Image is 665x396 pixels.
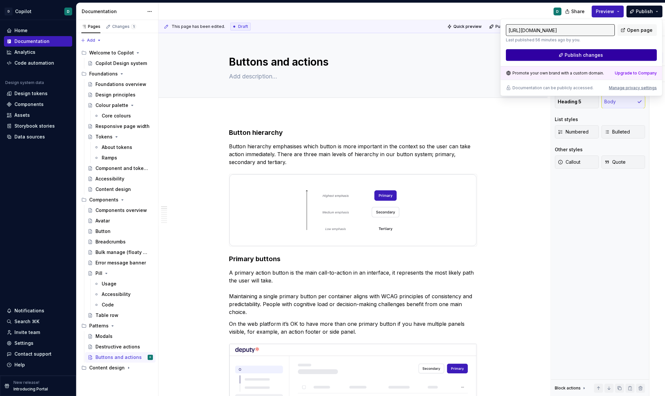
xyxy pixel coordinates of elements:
[555,156,599,169] button: Callout
[601,156,645,169] button: Quote
[95,102,128,109] div: Colour palette
[79,363,156,373] div: Content design
[91,153,156,163] a: Ramps
[95,176,124,182] div: Accessibility
[85,352,156,363] a: Buttons and actionsD
[4,316,72,327] button: Search ⌘K
[4,36,72,47] a: Documentation
[81,24,100,29] div: Pages
[562,6,589,17] button: Share
[229,129,283,136] strong: Button hierarchy
[85,163,156,174] a: Component and token lifecycle
[95,228,111,235] div: Button
[609,85,657,91] button: Manage privacy settings
[555,384,587,393] div: Block actions
[453,24,482,29] span: Quick preview
[150,354,151,361] div: D
[89,71,118,77] div: Foundations
[79,48,156,58] div: Welcome to Copilot
[95,165,150,172] div: Component and token lifecycle
[85,268,156,279] a: Pill
[558,159,580,165] span: Callout
[89,365,125,371] div: Content design
[85,90,156,100] a: Design principles
[95,207,147,214] div: Components overview
[95,260,146,266] div: Error message banner
[91,111,156,121] a: Core colours
[79,48,156,373] div: Page tree
[14,38,50,45] div: Documentation
[172,24,225,29] span: This page has been edited.
[555,125,599,138] button: Numbered
[95,354,142,361] div: Buttons and actions
[82,8,144,15] div: Documentation
[4,88,72,99] a: Design tokens
[112,24,136,29] div: Changes
[102,302,114,308] div: Code
[89,323,109,329] div: Patterns
[4,47,72,57] a: Analytics
[91,289,156,300] a: Accessibility
[596,8,614,15] span: Preview
[615,71,657,76] div: Upgrade to Company
[14,90,48,97] div: Design tokens
[13,386,48,392] p: Introducing Portal
[445,22,485,31] button: Quick preview
[85,174,156,184] a: Accessibility
[85,258,156,268] a: Error message banner
[95,239,126,245] div: Breadcrumbs
[85,247,156,258] a: Bulk manage (floaty boi)
[506,49,657,61] button: Publish changes
[102,291,131,298] div: Accessibility
[1,4,75,18] button: DCopilotD
[14,27,28,34] div: Home
[79,321,156,331] div: Patterns
[617,24,657,36] a: Open page
[85,58,156,69] a: Copilot Design system
[85,132,156,142] a: Tokens
[4,99,72,110] a: Components
[4,327,72,338] a: Invite team
[85,226,156,237] a: Button
[95,186,131,193] div: Content design
[229,269,477,316] p: A primary action button is the main call-to-action in an interface, it represents the most likely...
[626,6,662,17] button: Publish
[627,27,653,33] span: Open page
[87,38,95,43] span: Add
[14,318,39,325] div: Search ⌘K
[571,8,585,15] span: Share
[102,155,117,161] div: Ramps
[85,342,156,352] a: Destructive actions
[238,24,248,29] span: Draft
[558,129,589,135] span: Numbered
[636,8,653,15] span: Publish
[79,195,156,205] div: Components
[506,37,615,43] p: Last published 56 minutes ago by you.
[229,255,281,263] strong: Primary buttons
[91,142,156,153] a: About tokens
[4,58,72,68] a: Code automation
[91,279,156,289] a: Usage
[85,79,156,90] a: Foundations overview
[95,333,113,340] div: Modals
[556,9,559,14] div: D
[512,85,593,91] p: Documentation can be publicly accessed.
[487,22,530,31] button: Publish changes
[85,310,156,321] a: Table row
[604,129,630,135] span: Bulleted
[89,50,134,56] div: Welcome to Copilot
[79,69,156,79] div: Foundations
[4,305,72,316] button: Notifications
[5,8,12,15] div: D
[495,24,527,29] span: Publish changes
[4,338,72,348] a: Settings
[592,6,624,17] button: Preview
[91,300,156,310] a: Code
[565,52,603,58] span: Publish changes
[555,116,578,123] div: List styles
[95,60,147,67] div: Copilot Design system
[14,329,40,336] div: Invite team
[14,307,44,314] div: Notifications
[604,159,626,165] span: Quote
